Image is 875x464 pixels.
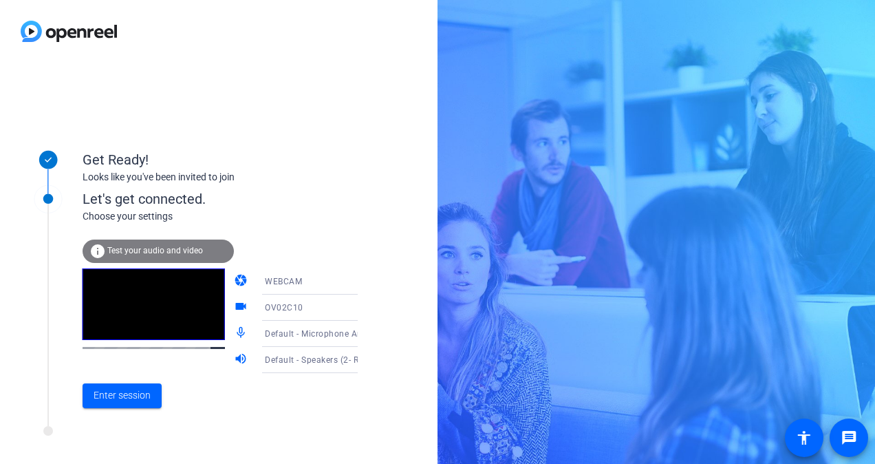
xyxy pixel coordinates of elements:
span: Default - Microphone Array (2- Realtek(R) Audio) [265,328,458,339]
mat-icon: info [89,243,106,260]
mat-icon: camera [234,273,250,290]
mat-icon: volume_up [234,352,250,368]
span: OV02C10 [265,303,303,313]
button: Enter session [83,383,162,408]
mat-icon: mic_none [234,326,250,342]
span: WEBCAM [265,277,302,286]
span: Enter session [94,388,151,403]
div: Choose your settings [83,209,386,224]
mat-icon: videocam [234,299,250,316]
mat-icon: message [841,430,857,446]
div: Looks like you've been invited to join [83,170,358,184]
div: Let's get connected. [83,189,386,209]
span: Default - Speakers (2- Realtek(R) Audio) [265,354,423,365]
div: Get Ready! [83,149,358,170]
mat-icon: accessibility [796,430,812,446]
span: Test your audio and video [107,246,203,255]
